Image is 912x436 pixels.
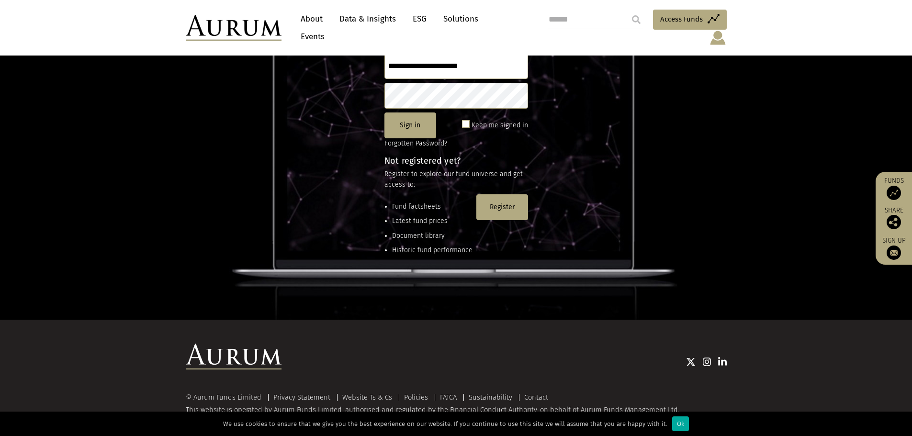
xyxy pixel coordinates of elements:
div: © Aurum Funds Limited [186,394,266,401]
a: Sign up [880,236,907,260]
label: Keep me signed in [472,120,528,131]
img: Linkedin icon [718,357,727,367]
a: Solutions [439,10,483,28]
button: Sign in [384,112,436,138]
div: Ok [672,416,689,431]
img: Access Funds [887,186,901,200]
a: ESG [408,10,431,28]
input: Submit [627,10,646,29]
div: Share [880,207,907,229]
a: FATCA [440,393,457,402]
img: Aurum [186,15,281,41]
a: Sustainability [469,393,512,402]
a: Access Funds [653,10,727,30]
a: Policies [404,393,428,402]
img: Sign up to our newsletter [887,246,901,260]
li: Latest fund prices [392,216,473,226]
a: Funds [880,177,907,200]
div: This website is operated by Aurum Funds Limited, authorised and regulated by the Financial Conduc... [186,393,727,423]
img: Twitter icon [686,357,696,367]
img: Instagram icon [703,357,711,367]
a: Privacy Statement [273,393,330,402]
img: Aurum Logo [186,344,281,369]
button: Register [476,194,528,220]
p: Register to explore our fund universe and get access to: [384,169,528,190]
li: Document library [392,231,473,241]
img: Share this post [887,215,901,229]
h4: Not registered yet? [384,157,528,165]
a: Data & Insights [335,10,401,28]
img: account-icon.svg [709,30,727,46]
span: Access Funds [660,13,703,25]
a: About [296,10,327,28]
a: Forgotten Password? [384,139,447,147]
a: Contact [524,393,548,402]
li: Fund factsheets [392,201,473,212]
a: Website Ts & Cs [342,393,392,402]
a: Events [296,28,325,45]
li: Historic fund performance [392,245,473,256]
